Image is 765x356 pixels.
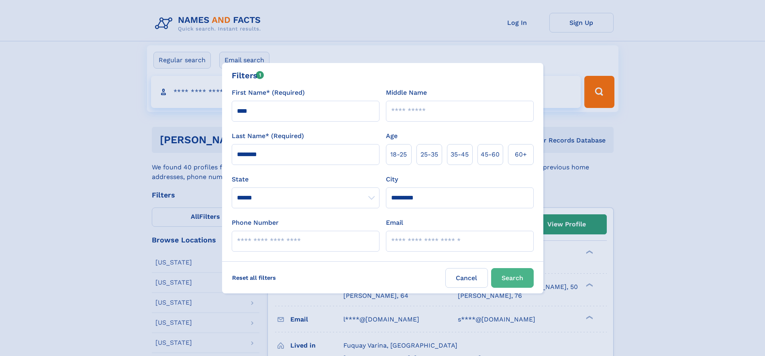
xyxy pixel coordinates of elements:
[386,88,427,98] label: Middle Name
[386,218,403,228] label: Email
[232,218,279,228] label: Phone Number
[390,150,407,159] span: 18‑25
[451,150,469,159] span: 35‑45
[445,268,488,288] label: Cancel
[491,268,534,288] button: Search
[232,175,379,184] label: State
[420,150,438,159] span: 25‑35
[515,150,527,159] span: 60+
[386,131,398,141] label: Age
[227,268,281,287] label: Reset all filters
[386,175,398,184] label: City
[232,88,305,98] label: First Name* (Required)
[232,69,264,81] div: Filters
[232,131,304,141] label: Last Name* (Required)
[481,150,500,159] span: 45‑60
